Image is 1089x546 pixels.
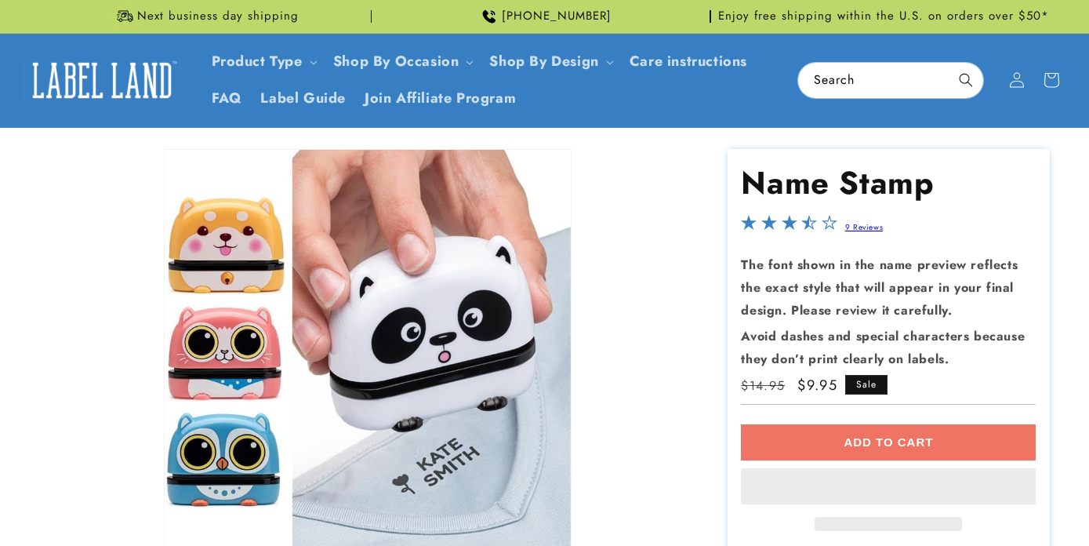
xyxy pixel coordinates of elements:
[489,51,598,71] a: Shop By Design
[741,377,785,395] s: $14.95
[630,53,747,71] span: Care instructions
[741,219,837,237] span: 3.3-star overall rating
[845,375,888,395] span: Sale
[260,89,346,107] span: Label Guide
[137,9,299,24] span: Next business day shipping
[741,256,1018,319] strong: The font shown in the name preview reflects the exact style that will appear in your final design...
[845,221,883,233] a: 9 Reviews
[202,80,252,117] a: FAQ
[212,89,242,107] span: FAQ
[18,50,187,111] a: Label Land
[949,63,983,97] button: Search
[502,9,612,24] span: [PHONE_NUMBER]
[741,162,1036,203] h1: Name Stamp
[251,80,355,117] a: Label Guide
[718,9,1049,24] span: Enjoy free shipping within the U.S. on orders over $50*
[365,89,516,107] span: Join Affiliate Program
[24,56,180,104] img: Label Land
[212,51,303,71] a: Product Type
[324,43,481,80] summary: Shop By Occasion
[355,80,525,117] a: Join Affiliate Program
[797,375,837,396] span: $9.95
[202,43,324,80] summary: Product Type
[741,327,1025,368] strong: Avoid dashes and special characters because they don’t print clearly on labels.
[333,53,459,71] span: Shop By Occasion
[620,43,757,80] a: Care instructions
[480,43,619,80] summary: Shop By Design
